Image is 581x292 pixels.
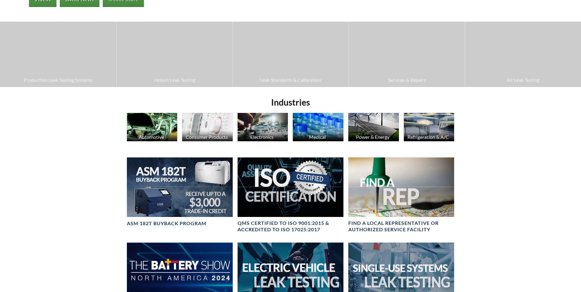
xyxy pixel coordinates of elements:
[238,157,343,233] a: Header for ISO CertificationQMS CERTIFIED to ISO 9001:2015 & Accredited to ISO 17025:2017
[120,76,229,84] span: Helium Leak Testing
[348,113,399,141] img: Solar Panels image
[236,76,346,84] span: Leak Standards & Calibration
[465,22,581,87] a: Air Leak Testing
[238,220,343,233] h4: QMS CERTIFIED to ISO 9001:2015 & Accredited to ISO 17025:2017
[127,220,206,227] h4: ASM 182T Buyback Program
[127,157,233,227] a: ASM 182T Buyback Program BannerASM 182T Buyback Program
[292,134,343,140] div: Medical
[181,134,232,140] div: Consumer Products
[237,134,288,140] div: Electronics
[404,113,454,143] a: Refrigeration & A/C HVAC Products image
[403,134,454,140] div: Refrigeration & A/C
[182,113,233,141] img: Consumer Products image
[348,113,399,143] a: Power & Energy Solar Panels image
[404,113,454,141] img: HVAC Products image
[3,76,113,84] span: Production Leak Testing Systems
[293,113,343,143] a: Medical Medicine Bottle image
[352,76,462,84] span: Services & Repairs
[349,22,465,87] a: Services & Repairs
[238,113,288,141] img: Electronics image
[127,113,178,141] img: Automotive Industry image
[233,22,349,87] a: Leak Standards & Calibration
[347,134,398,140] div: Power & Energy
[117,22,232,87] a: Helium Leak Testing
[293,113,343,141] img: Medicine Bottle image
[124,97,457,108] h2: Industries
[238,113,288,143] a: Electronics Electronics image
[126,134,177,140] div: Automotive
[182,113,233,143] a: Consumer Products Consumer Products image
[127,113,178,143] a: Automotive Automotive Industry image
[348,220,454,233] h4: FIND A LOCAL REPRESENTATIVE OR AUTHORIZED SERVICE FACILITY
[348,157,454,233] a: Find A Rep headerFIND A LOCAL REPRESENTATIVE OR AUTHORIZED SERVICE FACILITY
[468,76,578,84] span: Air Leak Testing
